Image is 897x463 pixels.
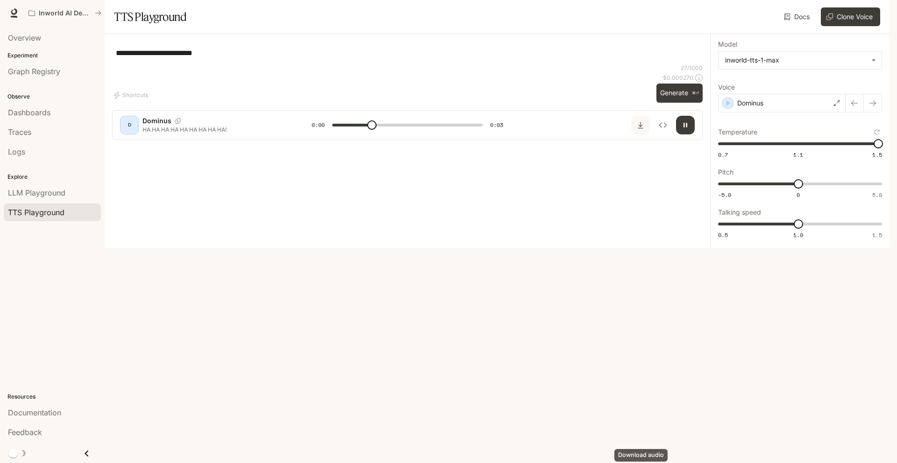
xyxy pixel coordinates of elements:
p: Dominus [142,116,171,126]
h1: TTS Playground [114,7,186,26]
button: All workspaces [24,4,106,22]
span: 0:03 [490,120,503,130]
span: -5.0 [718,191,731,199]
span: 0.5 [718,231,728,239]
p: $ 0.000270 [663,74,693,82]
span: 0.7 [718,151,728,159]
p: HA HA HA HA HA HA HA HA HA! [142,126,289,133]
span: 0:00 [312,120,325,130]
button: Shortcuts [112,88,152,103]
p: Model [718,41,737,48]
div: D [122,118,137,133]
div: inworld-tts-1-max [725,56,867,65]
a: Docs [782,7,813,26]
button: Reset to default [872,127,882,137]
p: Voice [718,84,735,91]
button: Download audio [631,116,650,134]
button: Generate⌘⏎ [656,84,703,103]
p: Dominus [737,98,763,108]
span: 1.0 [793,231,803,239]
div: inworld-tts-1-max [719,51,882,69]
button: Inspect [654,116,672,134]
p: Pitch [718,169,733,175]
span: 1.5 [872,151,882,159]
span: 0 [797,191,800,199]
p: Talking speed [718,209,761,216]
p: Temperature [718,129,757,135]
span: 1.5 [872,231,882,239]
span: 5.0 [872,191,882,199]
div: Download audio [614,449,668,462]
p: 27 / 1000 [681,64,703,72]
button: Clone Voice [821,7,880,26]
button: Copy Voice ID [171,118,185,124]
p: Inworld AI Demos [39,9,91,17]
span: 1.1 [793,151,803,159]
p: ⌘⏎ [692,91,699,96]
